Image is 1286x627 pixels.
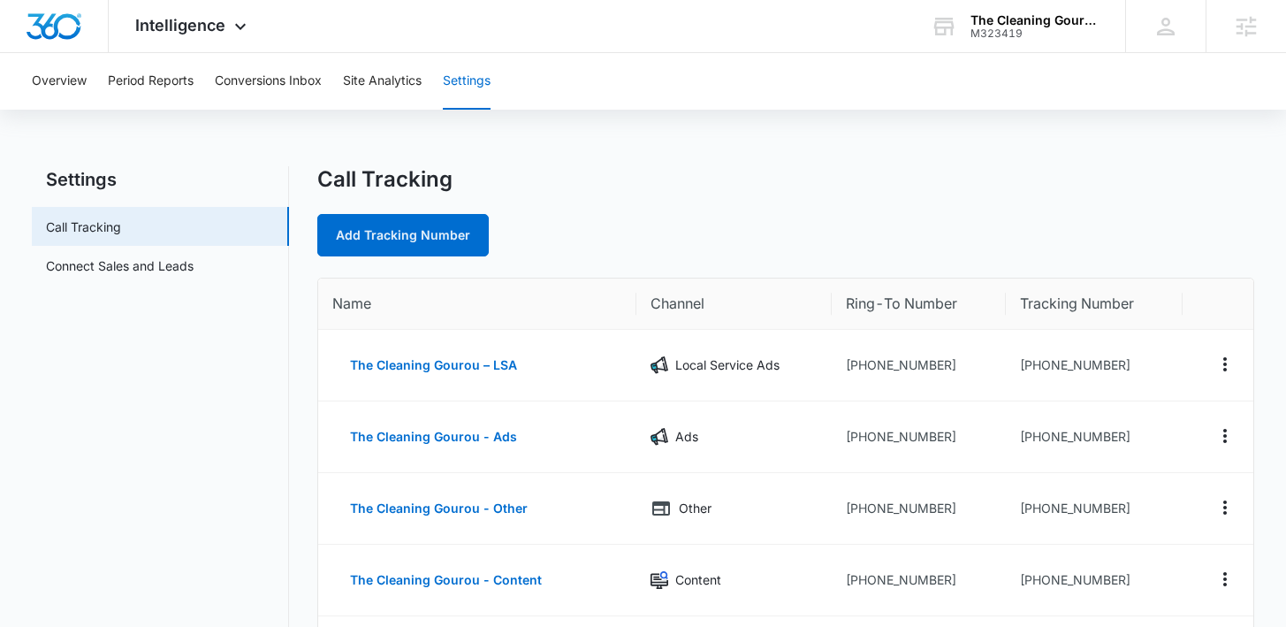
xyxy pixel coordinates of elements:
button: The Cleaning Gourou - Content [332,559,559,601]
button: Actions [1211,565,1239,593]
a: Call Tracking [46,218,121,236]
td: [PHONE_NUMBER] [832,545,1006,616]
button: Actions [1211,350,1239,378]
th: Name [318,279,635,330]
p: Local Service Ads [675,356,780,375]
td: [PHONE_NUMBER] [1006,401,1183,473]
td: [PHONE_NUMBER] [832,401,1006,473]
button: The Cleaning Gourou - Ads [332,416,535,458]
a: Add Tracking Number [317,214,489,256]
button: Conversions Inbox [215,53,322,110]
td: [PHONE_NUMBER] [1006,330,1183,401]
p: Ads [675,427,698,447]
img: Content [651,571,668,589]
td: [PHONE_NUMBER] [1006,473,1183,545]
img: Ads [651,428,668,446]
td: [PHONE_NUMBER] [832,330,1006,401]
button: Settings [443,53,491,110]
th: Ring-To Number [832,279,1006,330]
th: Channel [636,279,832,330]
img: Local Service Ads [651,356,668,374]
button: Actions [1211,422,1239,450]
a: Connect Sales and Leads [46,256,194,275]
button: Overview [32,53,87,110]
button: The Cleaning Gourou - Other [332,487,545,530]
button: Actions [1211,493,1239,522]
p: Content [675,570,721,590]
th: Tracking Number [1006,279,1183,330]
div: account id [970,27,1100,40]
button: The Cleaning Gourou – LSA [332,344,535,386]
h2: Settings [32,166,289,193]
h1: Call Tracking [317,166,453,193]
td: [PHONE_NUMBER] [1006,545,1183,616]
button: Period Reports [108,53,194,110]
p: Other [679,499,711,518]
td: [PHONE_NUMBER] [832,473,1006,545]
button: Site Analytics [343,53,422,110]
div: account name [970,13,1100,27]
span: Intelligence [135,16,225,34]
